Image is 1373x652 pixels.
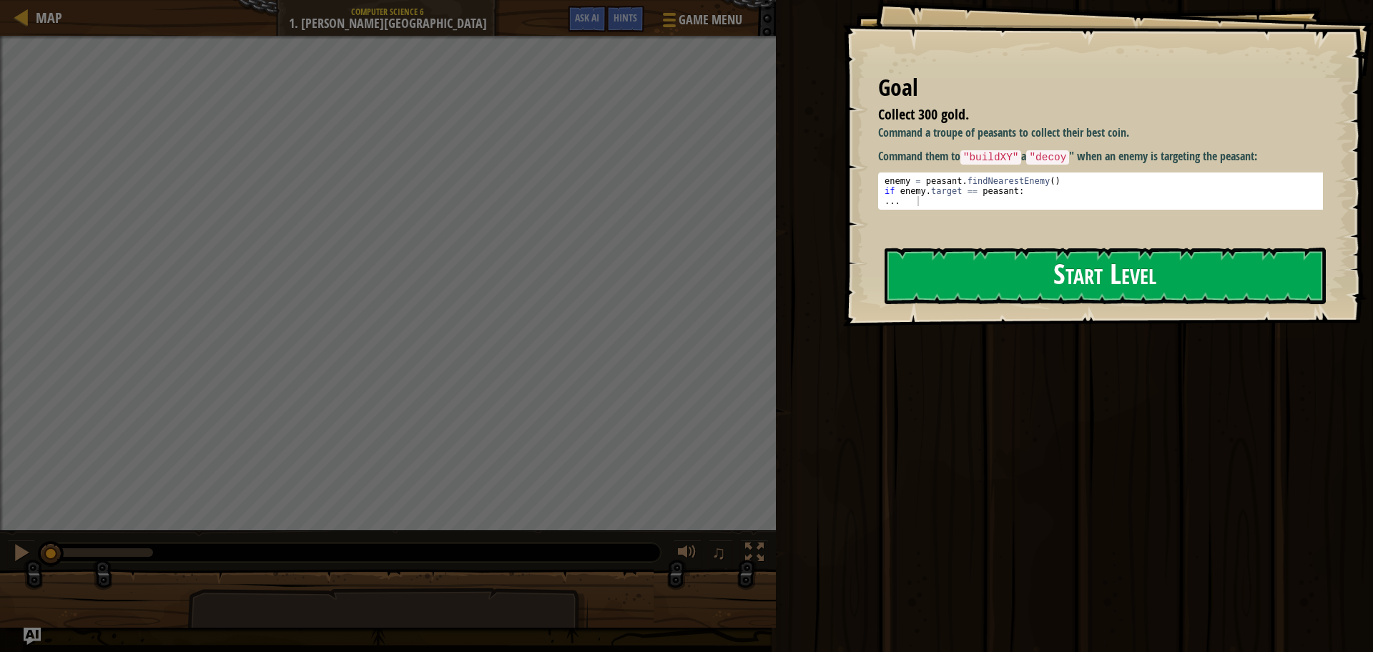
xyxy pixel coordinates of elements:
[7,540,36,569] button: Ctrl + P: Pause
[709,540,733,569] button: ♫
[1026,150,1069,165] code: "decoy
[614,11,637,24] span: Hints
[568,6,606,32] button: Ask AI
[885,248,1326,304] button: Start Level
[860,104,1319,125] li: Collect 300 gold.
[878,125,1334,141] p: Command a troupe of peasants to collect their best coin.
[36,8,62,27] span: Map
[712,542,726,563] span: ♫
[878,148,1334,165] p: Command them to a " when an enemy is targeting the peasant:
[740,540,769,569] button: Toggle fullscreen
[673,540,702,569] button: Adjust volume
[878,72,1323,104] div: Goal
[575,11,599,24] span: Ask AI
[960,150,1022,165] code: "buildXY"
[24,628,41,645] button: Ask AI
[679,11,742,29] span: Game Menu
[651,6,751,39] button: Game Menu
[29,8,62,27] a: Map
[878,104,969,124] span: Collect 300 gold.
